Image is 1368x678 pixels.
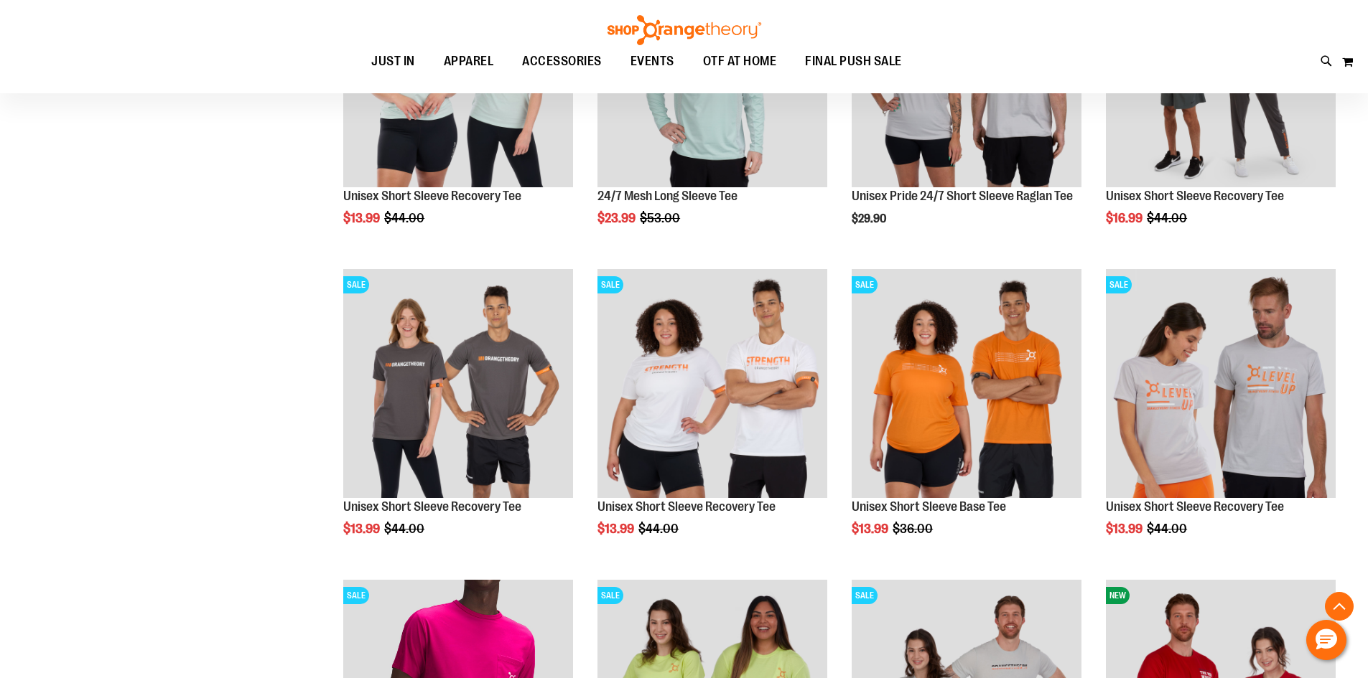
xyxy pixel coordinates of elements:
[1106,189,1284,203] a: Unisex Short Sleeve Recovery Tee
[852,276,878,293] span: SALE
[343,189,521,203] a: Unisex Short Sleeve Recovery Tee
[384,211,427,225] span: $44.00
[640,211,682,225] span: $53.00
[852,269,1081,501] a: Product image for Unisex Short Sleeve Base TeeSALE
[336,262,580,573] div: product
[852,189,1073,203] a: Unisex Pride 24/7 Short Sleeve Raglan Tee
[597,276,623,293] span: SALE
[1106,269,1336,501] a: Product image for Unisex Short Sleeve Recovery TeeSALE
[852,522,890,536] span: $13.99
[1106,522,1145,536] span: $13.99
[384,522,427,536] span: $44.00
[357,45,429,78] a: JUST IN
[1106,269,1336,499] img: Product image for Unisex Short Sleeve Recovery Tee
[1306,620,1346,660] button: Hello, have a question? Let’s chat.
[1147,211,1189,225] span: $44.00
[1147,522,1189,536] span: $44.00
[1325,592,1354,621] button: Back To Top
[597,499,776,514] a: Unisex Short Sleeve Recovery Tee
[703,45,777,77] span: OTF AT HOME
[597,522,636,536] span: $13.99
[844,262,1089,573] div: product
[1099,262,1343,573] div: product
[616,45,689,78] a: EVENTS
[605,15,763,45] img: Shop Orangetheory
[597,211,638,225] span: $23.99
[444,45,494,77] span: APPAREL
[893,522,935,536] span: $36.00
[852,587,878,604] span: SALE
[371,45,415,77] span: JUST IN
[343,276,369,293] span: SALE
[590,262,834,573] div: product
[522,45,602,77] span: ACCESSORIES
[343,269,573,501] a: Product image for Unisex Short Sleeve Recovery TeeSALE
[1106,587,1130,604] span: NEW
[429,45,508,77] a: APPAREL
[597,269,827,501] a: Product image for Unisex Short Sleeve Recovery TeeSALE
[852,499,1006,514] a: Unisex Short Sleeve Base Tee
[343,211,382,225] span: $13.99
[343,499,521,514] a: Unisex Short Sleeve Recovery Tee
[631,45,674,77] span: EVENTS
[791,45,916,78] a: FINAL PUSH SALE
[597,269,827,499] img: Product image for Unisex Short Sleeve Recovery Tee
[689,45,791,78] a: OTF AT HOME
[343,587,369,604] span: SALE
[852,269,1081,499] img: Product image for Unisex Short Sleeve Base Tee
[597,587,623,604] span: SALE
[1106,211,1145,225] span: $16.99
[597,189,737,203] a: 24/7 Mesh Long Sleeve Tee
[1106,499,1284,514] a: Unisex Short Sleeve Recovery Tee
[852,212,888,225] span: $29.90
[508,45,616,78] a: ACCESSORIES
[343,269,573,499] img: Product image for Unisex Short Sleeve Recovery Tee
[1106,276,1132,293] span: SALE
[638,522,681,536] span: $44.00
[805,45,902,77] span: FINAL PUSH SALE
[343,522,382,536] span: $13.99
